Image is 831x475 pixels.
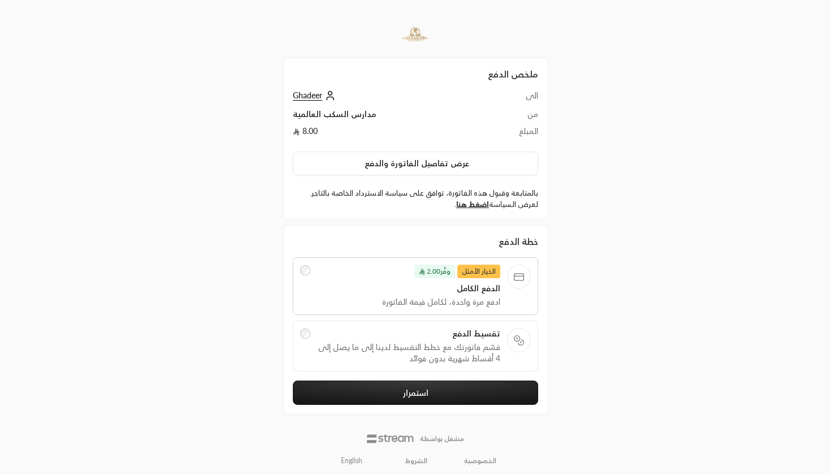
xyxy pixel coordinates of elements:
td: من [492,109,538,126]
h2: ملخص الدفع [293,67,538,81]
a: الخصوصية [464,456,496,465]
span: وفَّر 2.00 [414,265,455,278]
span: الدفع الكامل [317,283,500,294]
span: Ghadeer [293,90,322,101]
label: بالمتابعة وقبول هذه الفاتورة، توافق على سياسة الاسترداد الخاصة بالتاجر. لعرض السياسة . [293,188,538,210]
td: المبلغ [492,126,538,142]
a: الشروط [405,456,427,465]
td: مدارس السكب العالمية [293,109,492,126]
td: 8.00 [293,126,492,142]
a: Ghadeer [293,90,338,100]
span: الخيار الأمثل [457,265,500,278]
p: مشغل بواسطة [420,434,464,443]
a: English [335,452,369,470]
button: استمرار [293,381,538,405]
input: تقسيط الدفعقسّم فاتورتك مع خطط التقسيط لدينا إلى ما يصل إلى 4 أقساط شهرية بدون فوائد [300,329,310,339]
a: اضغط هنا [456,200,489,209]
span: قسّم فاتورتك مع خطط التقسيط لدينا إلى ما يصل إلى 4 أقساط شهرية بدون فوائد [317,342,500,364]
img: Company Logo [400,18,431,49]
div: خطة الدفع [293,235,538,248]
span: تقسيط الدفع [317,328,500,339]
input: الخيار الأمثلوفَّر2.00 الدفع الكاملادفع مرة واحدة، لكامل قيمة الفاتورة [300,265,310,275]
button: عرض تفاصيل الفاتورة والدفع [293,152,538,175]
span: ادفع مرة واحدة، لكامل قيمة الفاتورة [317,296,500,308]
td: الى [492,90,538,109]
